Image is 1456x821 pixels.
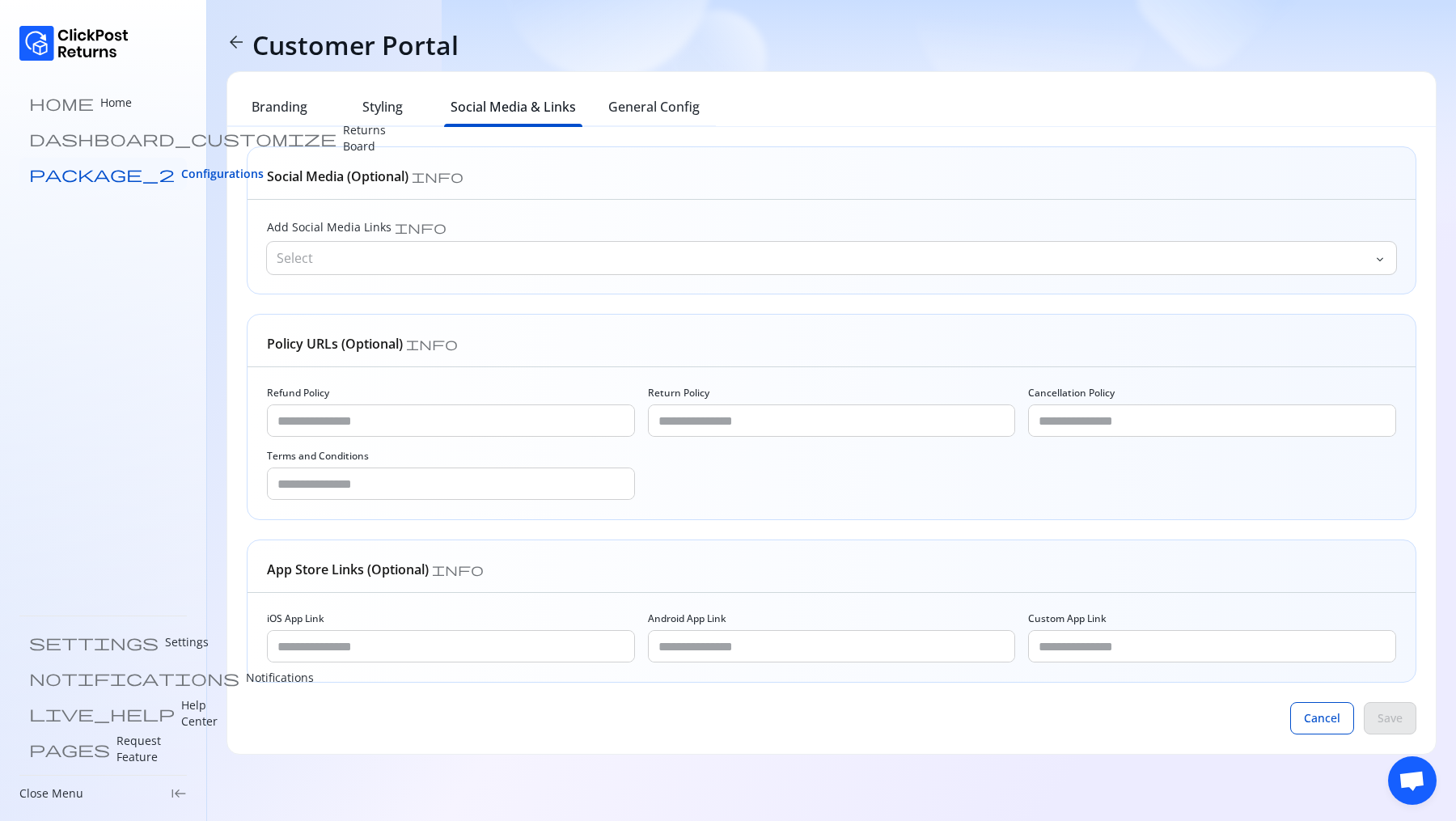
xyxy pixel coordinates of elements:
[19,26,129,61] img: Logo
[19,785,187,802] div: Close Menukeyboard_tab_rtl
[395,221,447,234] span: info
[648,612,726,625] label: Android App Link
[226,32,246,52] span: arrow_back
[29,705,175,722] span: live_help
[267,612,324,625] label: iOS App Link
[1290,702,1354,734] button: Cancel
[432,563,484,576] span: info
[252,97,307,116] h6: Branding
[1373,253,1386,266] span: keyboard_arrow_down
[29,634,159,650] span: settings
[267,167,408,186] h6: Social Media (Optional)
[1388,756,1437,805] div: Open chat
[19,785,83,802] p: Close Menu
[1028,387,1115,400] label: Cancellation Policy
[412,170,463,183] span: info
[116,733,177,765] p: Request Feature
[29,95,94,111] span: home
[267,450,369,463] label: Terms and Conditions
[1304,710,1340,726] span: Cancel
[362,97,403,116] h6: Styling
[181,166,264,182] span: Configurations
[648,387,709,400] label: Return Policy
[29,670,239,686] span: notifications
[277,248,1370,268] p: Select
[267,387,329,400] label: Refund Policy
[29,130,336,146] span: dashboard_customize
[246,670,314,686] p: Notifications
[165,634,209,650] p: Settings
[19,626,187,658] a: settings Settings
[29,741,110,757] span: pages
[181,697,218,730] p: Help Center
[19,733,187,765] a: pages Request Feature
[267,334,403,353] h6: Policy URLs (Optional)
[343,122,386,154] p: Returns Board
[29,166,175,182] span: package_2
[406,337,458,350] span: info
[451,97,576,116] h6: Social Media & Links
[608,97,700,116] h6: General Config
[267,560,429,579] h6: App Store Links (Optional)
[19,158,187,190] a: package_2 Configurations
[267,242,1396,274] button: Select
[19,662,187,694] a: notifications Notifications
[171,785,187,802] span: keyboard_tab_rtl
[100,95,132,111] p: Home
[252,29,459,61] h4: Customer Portal
[19,87,187,119] a: home Home
[267,219,392,235] p: Add Social Media Links
[19,122,187,154] a: dashboard_customize Returns Board
[1028,612,1107,625] label: Custom App Link
[19,697,187,730] a: live_help Help Center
